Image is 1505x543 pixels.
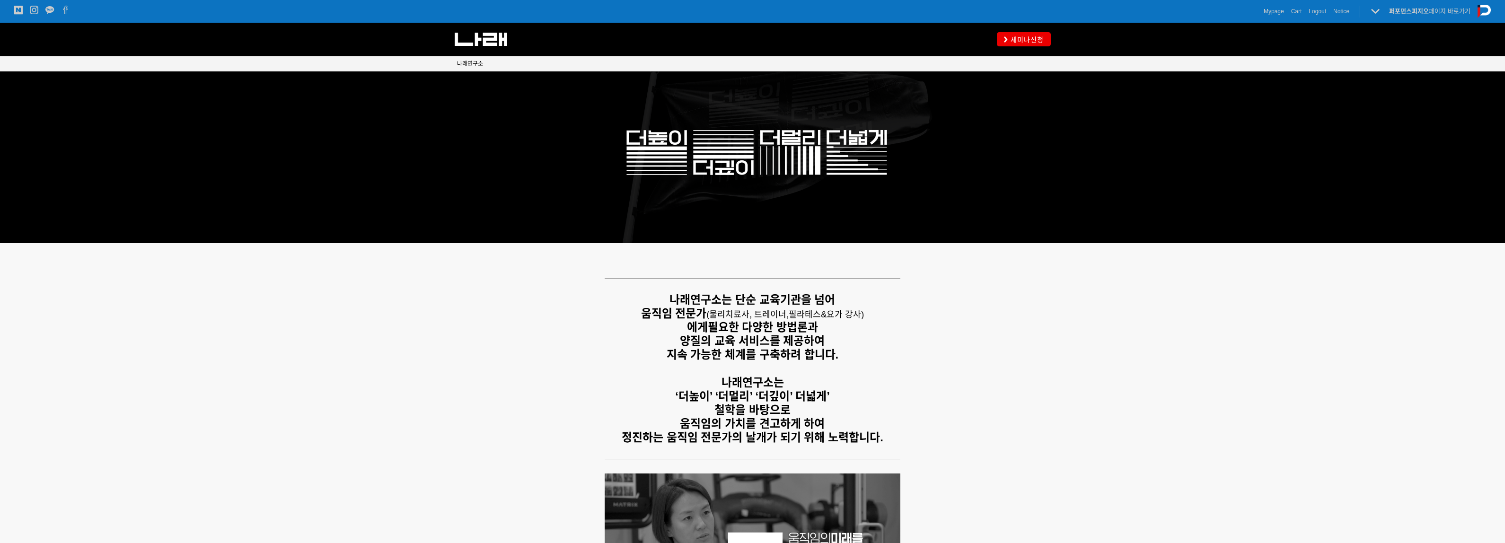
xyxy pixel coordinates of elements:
strong: 정진하는 움직임 전문가의 날개가 되기 위해 노력합니다. [622,431,883,444]
strong: 철학을 바탕으로 [714,403,791,416]
strong: 나래연구소는 [722,376,784,389]
a: Logout [1309,7,1326,16]
span: 세미나신청 [1008,35,1044,44]
strong: 에게 [687,321,708,333]
strong: ‘더높이’ ‘더멀리’ ‘더깊이’ 더넓게’ [675,390,830,403]
strong: 양질의 교육 서비스를 제공하여 [680,334,825,347]
a: 퍼포먼스피지오페이지 바로가기 [1389,8,1470,15]
strong: 움직임의 가치를 견고하게 하여 [680,417,825,430]
span: 필라테스&요가 강사) [789,310,864,319]
strong: 움직임 전문가 [641,307,707,320]
strong: 퍼포먼스피지오 [1389,8,1429,15]
span: 나래연구소 [457,61,483,67]
strong: 필요한 다양한 방법론과 [708,321,818,333]
a: 세미나신청 [997,32,1051,46]
a: Mypage [1264,7,1284,16]
a: Notice [1333,7,1349,16]
span: ( [706,310,789,319]
a: 나래연구소 [457,59,483,69]
a: Cart [1291,7,1302,16]
strong: 나래연구소는 단순 교육기관을 넘어 [669,293,835,306]
strong: 지속 가능한 체계를 구축하려 합니다. [667,348,838,361]
span: 물리치료사, 트레이너, [709,310,789,319]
